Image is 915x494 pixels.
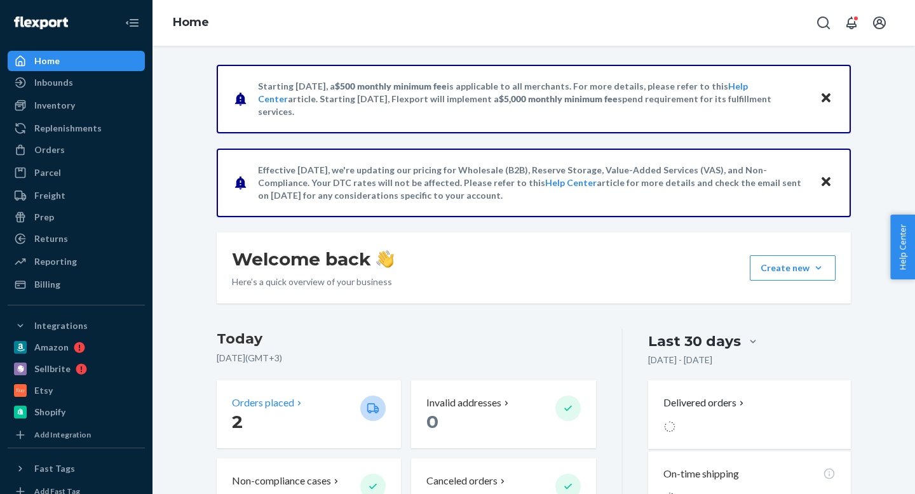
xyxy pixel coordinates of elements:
[648,331,741,351] div: Last 30 days
[8,140,145,160] a: Orders
[8,380,145,401] a: Etsy
[34,278,60,291] div: Billing
[8,95,145,116] a: Inventory
[8,118,145,138] a: Replenishments
[34,76,73,89] div: Inbounds
[426,411,438,432] span: 0
[8,251,145,272] a: Reporting
[839,10,864,36] button: Open notifications
[14,17,68,29] img: Flexport logo
[811,10,836,36] button: Open Search Box
[258,164,808,202] p: Effective [DATE], we're updating our pricing for Wholesale (B2B), Reserve Storage, Value-Added Se...
[34,319,88,332] div: Integrations
[34,406,65,418] div: Shopify
[34,462,75,475] div: Fast Tags
[499,93,618,104] span: $5,000 monthly minimum fee
[818,90,834,108] button: Close
[8,274,145,295] a: Billing
[663,467,739,481] p: On-time shipping
[8,163,145,183] a: Parcel
[426,474,498,488] p: Canceled orders
[34,341,69,354] div: Amazon
[8,316,145,336] button: Integrations
[8,51,145,71] a: Home
[335,81,447,91] span: $500 monthly minimum fee
[34,189,65,202] div: Freight
[376,250,394,268] img: hand-wave emoji
[232,396,294,410] p: Orders placed
[34,99,75,112] div: Inventory
[34,363,71,375] div: Sellbrite
[232,248,394,270] h1: Welcome back
[34,166,61,179] div: Parcel
[232,411,243,432] span: 2
[34,122,102,135] div: Replenishments
[411,380,595,448] button: Invalid addresses 0
[163,4,219,41] ol: breadcrumbs
[34,232,68,245] div: Returns
[648,354,712,366] p: [DATE] - [DATE]
[818,173,834,192] button: Close
[34,55,60,67] div: Home
[217,380,401,448] button: Orders placed 2
[890,215,915,279] button: Help Center
[8,229,145,249] a: Returns
[663,396,747,410] button: Delivered orders
[217,329,596,349] h3: Today
[217,352,596,364] p: [DATE] ( GMT+3 )
[173,15,209,29] a: Home
[232,474,331,488] p: Non-compliance cases
[258,80,808,118] p: Starting [DATE], a is applicable to all merchants. For more details, please refer to this article...
[545,177,597,188] a: Help Center
[34,144,65,156] div: Orders
[34,211,54,224] div: Prep
[34,429,91,440] div: Add Integration
[8,185,145,206] a: Freight
[8,402,145,422] a: Shopify
[8,207,145,227] a: Prep
[867,10,892,36] button: Open account menu
[232,276,394,288] p: Here’s a quick overview of your business
[8,458,145,479] button: Fast Tags
[34,384,53,397] div: Etsy
[750,255,836,281] button: Create new
[34,255,77,268] div: Reporting
[8,427,145,443] a: Add Integration
[119,10,145,36] button: Close Navigation
[8,337,145,357] a: Amazon
[8,72,145,93] a: Inbounds
[8,359,145,379] a: Sellbrite
[426,396,501,410] p: Invalid addresses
